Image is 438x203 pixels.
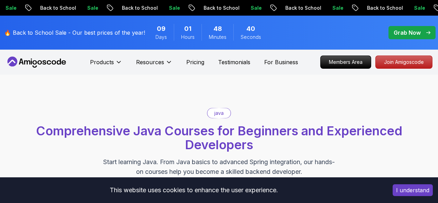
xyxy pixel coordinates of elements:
p: java [214,110,224,117]
p: Back to School [194,5,241,11]
p: Back to School [357,5,404,11]
div: This website uses cookies to enhance the user experience. [5,183,382,198]
span: Seconds [241,34,261,41]
span: Days [155,34,167,41]
p: Back to School [112,5,159,11]
span: 9 Days [157,24,166,34]
p: Sale [404,5,427,11]
span: 48 Minutes [214,24,222,34]
p: Resources [136,58,164,66]
p: Products [90,58,114,66]
p: Grab Now [394,28,421,37]
p: Back to School [30,5,78,11]
p: Back to School [276,5,323,11]
span: 1 Hours [184,24,191,34]
p: Start learning Java. From Java basics to advanced Spring integration, our hands-on courses help y... [103,157,336,177]
p: Sale [159,5,181,11]
button: Accept cookies [393,184,433,196]
a: Pricing [186,58,204,66]
a: Join Amigoscode [375,56,432,69]
a: Members Area [320,56,371,69]
button: Products [90,58,122,72]
p: Members Area [321,56,371,68]
span: 40 Seconds [247,24,255,34]
a: Testimonials [218,58,250,66]
p: Sale [78,5,100,11]
span: Minutes [209,34,226,41]
p: Sale [241,5,263,11]
p: 🔥 Back to School Sale - Our best prices of the year! [4,28,145,37]
span: Comprehensive Java Courses for Beginners and Experienced Developers [36,123,402,152]
button: Resources [136,58,172,72]
p: Sale [323,5,345,11]
p: Join Amigoscode [376,56,432,68]
span: Hours [181,34,195,41]
a: For Business [264,58,298,66]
